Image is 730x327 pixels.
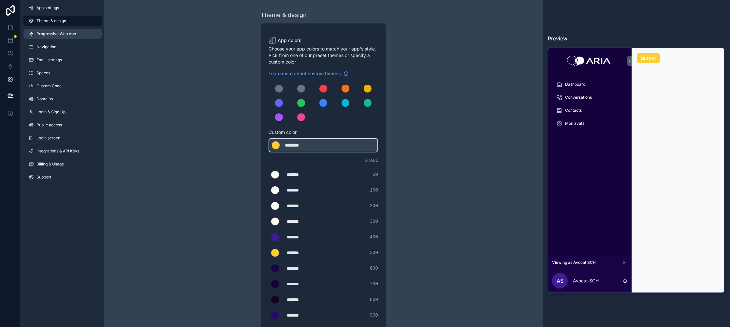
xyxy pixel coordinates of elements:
[261,10,307,20] div: Theme & design
[269,46,378,65] span: Choose your app colors to match your app's style. Pick from one of our preset themes or specify a...
[36,96,53,102] span: Domains
[565,108,582,113] span: Contacts
[372,171,378,178] span: 50
[23,55,102,65] a: Email settings
[36,70,50,76] span: Spaces
[565,121,586,126] span: Mon avatar
[36,162,64,167] span: Billing & Usage
[23,107,102,117] a: Login & Sign Up
[370,203,378,209] span: 200
[23,42,102,52] a: Navigation
[23,94,102,104] a: Domains
[552,92,628,103] a: Conversations
[23,3,102,13] a: App settings
[552,118,628,129] a: Mon avatar
[370,296,378,303] span: 800
[278,37,301,44] span: App colors
[23,159,102,169] a: Billing & Usage
[36,149,79,154] span: Integrations & API Keys
[36,18,66,23] span: Theme & design
[36,31,76,36] span: Progressive Web App
[36,122,62,128] span: Public access
[36,44,56,50] span: Navigation
[36,57,62,63] span: Email settings
[23,133,102,143] a: Login screen
[23,68,102,78] a: Spaces
[370,218,378,225] span: 300
[370,265,378,272] span: 600
[552,105,628,116] a: Contacts
[548,74,632,256] div: scrollable content
[370,281,378,287] span: 700
[23,146,102,156] a: Integrations & API Keys
[23,16,102,26] a: Theme & design
[36,109,66,115] span: Login & Sign Up
[566,56,613,66] img: App logo
[269,70,341,77] span: Learn more about custom themes
[36,135,60,141] span: Login screen
[23,172,102,182] a: Support
[565,82,585,87] span: Dashboard
[36,175,51,180] span: Support
[23,29,102,39] a: Progressive Web App
[637,53,660,64] button: Button
[370,187,378,193] span: 100
[552,260,596,265] span: Viewing as Avocat SCH
[548,35,724,42] h3: Preview
[370,249,378,256] span: 500
[23,120,102,130] a: Public access
[36,83,62,89] span: Custom Code
[557,277,563,285] span: AS
[370,234,378,240] span: 400
[36,5,59,10] span: App settings
[370,312,378,319] span: 900
[23,81,102,91] a: Custom Code
[565,95,592,100] span: Conversations
[552,78,628,90] a: Dashboard
[269,70,349,77] a: Learn more about custom themes
[269,129,373,135] span: Custom color
[365,158,378,163] span: Shade
[573,277,599,284] p: Avocat SCH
